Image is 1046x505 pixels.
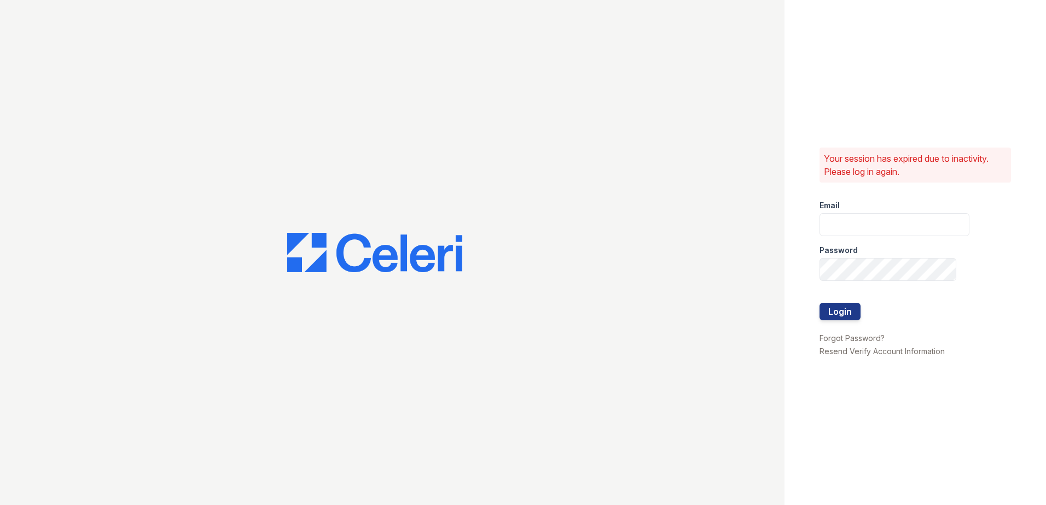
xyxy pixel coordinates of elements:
[820,347,945,356] a: Resend Verify Account Information
[820,200,840,211] label: Email
[820,245,858,256] label: Password
[820,303,861,320] button: Login
[824,152,1007,178] p: Your session has expired due to inactivity. Please log in again.
[820,333,885,343] a: Forgot Password?
[287,233,462,272] img: CE_Logo_Blue-a8612792a0a2168367f1c8372b55b34899dd931a85d93a1a3d3e32e68fde9ad4.png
